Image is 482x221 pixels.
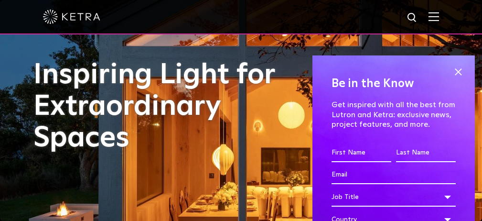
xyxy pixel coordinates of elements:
[407,12,418,24] img: search icon
[332,188,456,206] div: Job Title
[332,100,456,130] p: Get inspired with all the best from Lutron and Ketra: exclusive news, project features, and more.
[396,144,456,162] input: Last Name
[332,166,456,184] input: Email
[43,10,100,24] img: ketra-logo-2019-white
[332,75,456,93] h4: Be in the Know
[332,144,391,162] input: First Name
[428,12,439,21] img: Hamburger%20Nav.svg
[33,59,304,154] h1: Inspiring Light for Extraordinary Spaces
